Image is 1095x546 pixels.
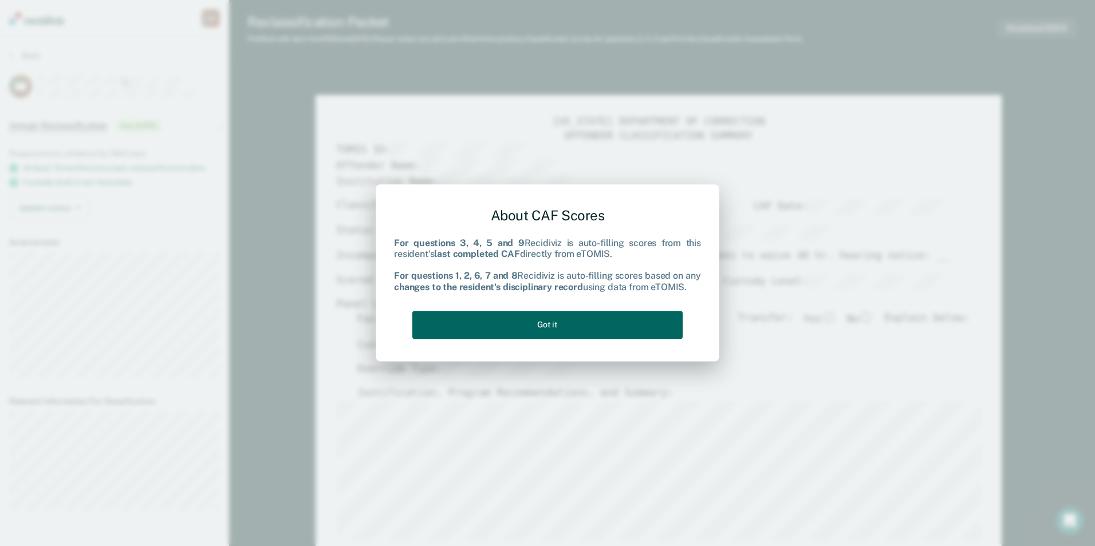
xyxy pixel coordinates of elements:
[394,238,525,248] b: For questions 3, 4, 5 and 9
[394,238,701,292] div: Recidiviz is auto-filling scores from this resident's directly from eTOMIS. Recidiviz is auto-fil...
[412,311,683,339] button: Got it
[434,248,519,259] b: last completed CAF
[394,198,701,233] div: About CAF Scores
[394,271,517,282] b: For questions 1, 2, 6, 7 and 8
[394,282,583,292] b: changes to the resident's disciplinary record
